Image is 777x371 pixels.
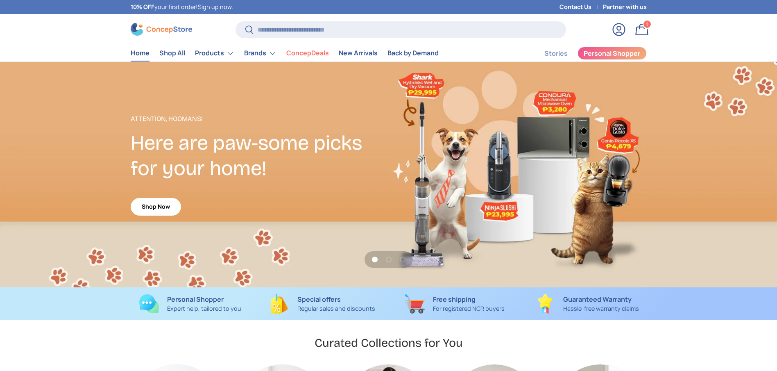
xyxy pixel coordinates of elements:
[395,294,514,314] a: Free shipping For registered NCR buyers
[387,45,439,61] a: Back by Demand
[131,45,150,61] a: Home
[131,45,439,61] nav: Primary
[563,295,632,304] strong: Guaranteed Warranty
[131,114,389,124] p: Attention, Hoomans!
[286,45,329,61] a: ConcepDeals
[315,335,463,351] h2: Curated Collections for You
[195,45,234,61] a: Products
[131,23,192,36] img: ConcepStore
[297,295,341,304] strong: Special offers
[433,295,476,304] strong: Free shipping
[578,47,647,60] a: Personal Shopper
[297,304,375,313] p: Regular sales and discounts
[167,304,241,313] p: Expert help, tailored to you
[584,50,640,57] span: Personal Shopper
[190,45,239,61] summary: Products
[560,2,603,11] a: Contact Us
[239,45,281,61] summary: Brands
[603,2,647,11] a: Partner with us
[131,198,181,216] a: Shop Now
[263,294,382,314] a: Special offers Regular sales and discounts
[544,46,568,61] a: Stories
[167,295,224,304] strong: Personal Shopper
[244,45,276,61] a: Brands
[339,45,378,61] a: New Arrivals
[646,21,648,27] span: 1
[563,304,639,313] p: Hassle-free warranty claims
[131,3,154,11] strong: 10% OFF
[433,304,505,313] p: For registered NCR buyers
[198,3,231,11] a: Sign up now
[528,294,647,314] a: Guaranteed Warranty Hassle-free warranty claims
[131,2,233,11] p: your first order! .
[131,294,250,314] a: Personal Shopper Expert help, tailored to you
[131,130,389,181] h2: Here are paw-some picks for your home!
[525,45,647,61] nav: Secondary
[159,45,185,61] a: Shop All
